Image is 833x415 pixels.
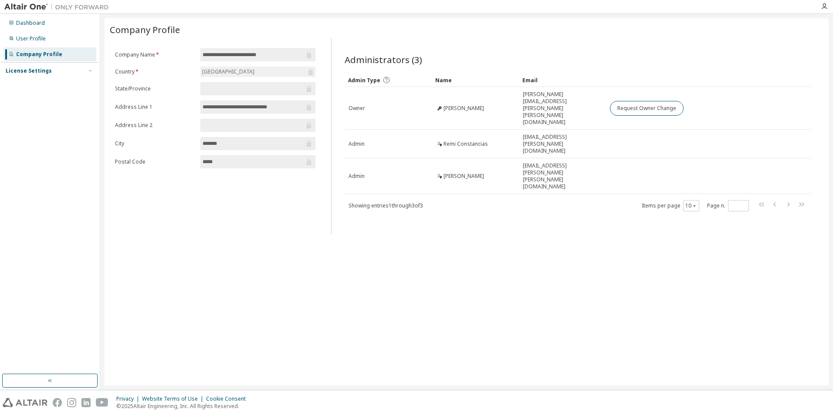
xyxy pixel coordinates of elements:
[96,398,108,407] img: youtube.svg
[115,140,195,147] label: City
[110,23,180,36] span: Company Profile
[348,77,380,84] span: Admin Type
[444,173,484,180] span: [PERSON_NAME]
[67,398,76,407] img: instagram.svg
[345,54,422,66] span: Administrators (3)
[116,402,251,410] p: © 2025 Altair Engineering, Inc. All Rights Reserved.
[523,91,602,126] span: [PERSON_NAME][EMAIL_ADDRESS][PERSON_NAME][PERSON_NAME][DOMAIN_NAME]
[115,104,195,110] label: Address Line 1
[115,51,195,58] label: Company Name
[6,67,52,74] div: License Settings
[3,398,47,407] img: altair_logo.svg
[115,85,195,92] label: State/Province
[444,141,488,147] span: Remi Constancias
[4,3,113,11] img: Altair One
[685,202,697,209] button: 10
[81,398,91,407] img: linkedin.svg
[16,51,62,58] div: Company Profile
[349,141,365,147] span: Admin
[523,134,602,154] span: [EMAIL_ADDRESS][PERSON_NAME][DOMAIN_NAME]
[115,122,195,129] label: Address Line 2
[349,173,365,180] span: Admin
[435,73,515,87] div: Name
[116,395,142,402] div: Privacy
[200,67,315,77] div: [GEOGRAPHIC_DATA]
[206,395,251,402] div: Cookie Consent
[523,162,602,190] span: [EMAIL_ADDRESS][PERSON_NAME][PERSON_NAME][DOMAIN_NAME]
[201,67,256,77] div: [GEOGRAPHIC_DATA]
[707,200,749,211] span: Page n.
[610,101,684,116] button: Request Owner Change
[16,20,45,27] div: Dashboard
[522,73,603,87] div: Email
[115,68,195,75] label: Country
[444,105,484,112] span: [PERSON_NAME]
[115,158,195,165] label: Postal Code
[642,200,699,211] span: Items per page
[349,202,423,209] span: Showing entries 1 through 3 of 3
[142,395,206,402] div: Website Terms of Use
[53,398,62,407] img: facebook.svg
[349,105,365,112] span: Owner
[16,35,46,42] div: User Profile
